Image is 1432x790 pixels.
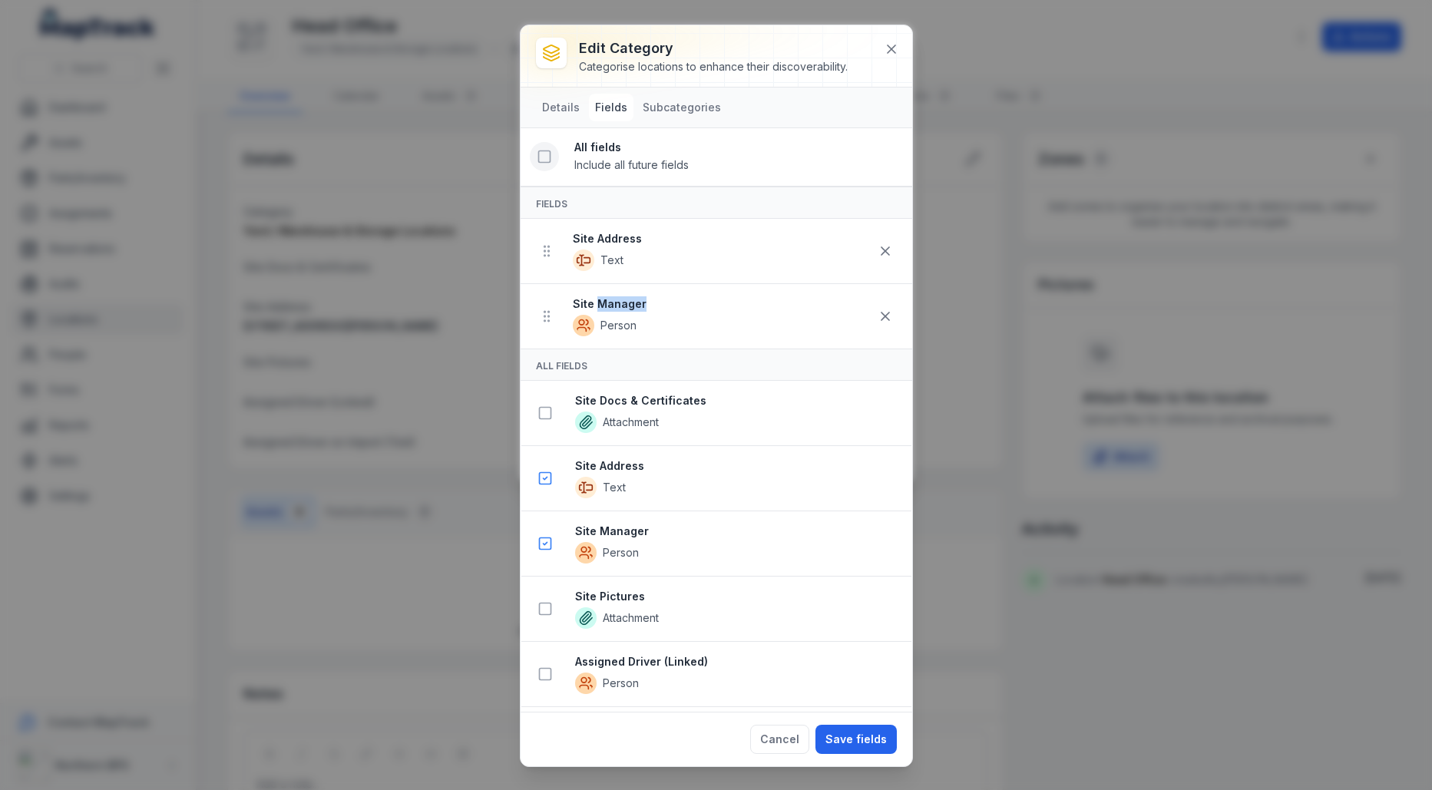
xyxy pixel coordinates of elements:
[573,296,871,312] strong: Site Manager
[536,94,586,121] button: Details
[603,676,639,691] span: Person
[575,654,899,669] strong: Assigned Driver (Linked)
[600,318,637,333] span: Person
[603,415,659,430] span: Attachment
[579,59,848,74] div: Categorise locations to enhance their discoverability.
[575,589,899,604] strong: Site Pictures
[600,253,623,268] span: Text
[573,231,871,246] strong: Site Address
[536,360,587,372] span: All Fields
[603,480,626,495] span: Text
[637,94,727,121] button: Subcategories
[579,38,848,59] h3: Edit category
[603,545,639,560] span: Person
[536,198,567,210] span: Fields
[815,725,897,754] button: Save fields
[574,140,900,155] strong: All fields
[750,725,809,754] button: Cancel
[574,158,689,171] span: Include all future fields
[589,94,633,121] button: Fields
[575,393,899,408] strong: Site Docs & Certificates
[603,610,659,626] span: Attachment
[575,458,899,474] strong: Site Address
[575,524,899,539] strong: Site Manager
